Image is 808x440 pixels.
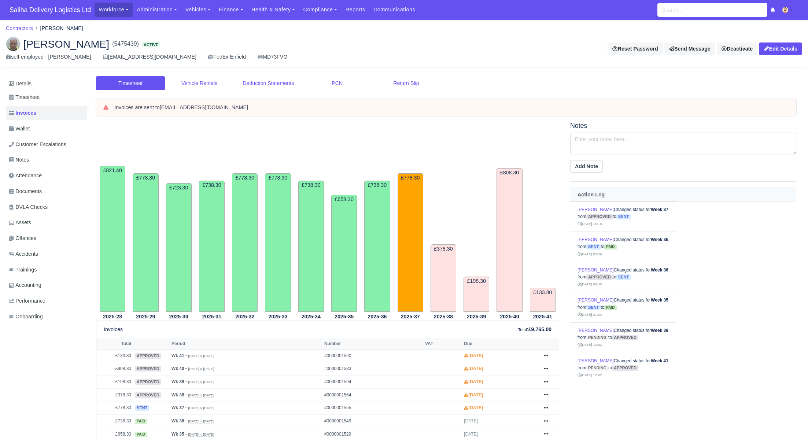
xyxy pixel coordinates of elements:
a: Compliance [299,3,341,17]
a: Communications [369,3,420,17]
span: DVLA Checks [9,203,48,211]
small: Total [518,328,527,332]
div: self-employed - [PERSON_NAME] [6,53,91,61]
span: approved [135,353,161,359]
td: £133.80 [96,349,133,362]
th: Number [322,338,423,349]
strong: Week 41 [651,358,668,363]
a: Deduction Statements [234,76,303,90]
td: £738.30 [364,181,390,312]
a: Saliha Delivery Logistics Ltd [6,3,95,17]
td: #0000001594 [322,376,423,389]
small: [DATE] 16:18 [578,222,602,226]
th: 2025-34 [295,312,328,321]
th: 2025-29 [129,312,162,321]
small: [DATE] » [DATE] [188,419,214,424]
td: Changed status for from to [570,201,676,232]
input: Search... [657,3,767,17]
span: approved [135,366,161,371]
span: Trainings [9,266,37,274]
li: [PERSON_NAME] [33,24,83,33]
a: [PERSON_NAME] [578,358,614,363]
th: 2025-33 [261,312,294,321]
th: Due [462,338,537,349]
th: 2025-36 [361,312,394,321]
th: 2025-38 [427,312,460,321]
span: approved [586,214,613,219]
td: #0000001564 [322,388,423,402]
a: Wallet [6,122,87,136]
td: #0000001583 [322,362,423,376]
span: pending [586,365,608,371]
td: £778.30 [133,173,158,311]
a: Deactivate [717,42,757,55]
td: £658.30 [331,195,357,312]
strong: Week 36 [651,267,668,273]
strong: Week 37 [651,207,668,212]
th: 2025-32 [228,312,261,321]
td: Changed status for from to [570,262,676,292]
span: sent [586,305,601,310]
td: £133.80 [530,288,556,312]
a: [PERSON_NAME] [578,297,614,303]
strong: Wk 35 - [171,432,187,437]
td: Changed status for from to [570,322,676,353]
th: 2025-37 [394,312,427,321]
strong: [DATE] [464,392,483,398]
button: Reset Password [608,42,663,55]
span: Timesheet [9,93,40,101]
strong: Wk 37 - [171,405,187,410]
a: DVLA Checks [6,200,87,214]
strong: [DATE] [464,353,483,358]
a: Documents [6,184,87,199]
strong: Week 39 [651,328,668,333]
span: Accounting [9,281,41,289]
strong: [DATE] [464,379,483,384]
span: Customer Escalations [9,140,66,149]
span: Documents [9,187,42,196]
a: [PERSON_NAME] [578,207,614,212]
span: Invoices [9,109,36,117]
td: #0000001549 [322,415,423,428]
span: Accidents [9,250,38,258]
a: Workforce [95,3,133,17]
td: #0000001590 [322,349,423,362]
td: Changed status for from to [570,383,676,414]
span: paid [604,305,616,310]
a: Assets [6,215,87,230]
th: VAT [423,338,462,349]
span: Active [142,42,160,48]
th: Action Log [570,188,796,201]
a: Timesheet [96,76,165,90]
a: Finance [215,3,247,17]
div: : [518,325,551,334]
span: sent [135,405,149,411]
span: Performance [9,297,45,305]
span: approved [135,379,161,385]
span: (5475439) [112,40,139,48]
th: 2025-41 [526,312,559,321]
span: approved [586,274,613,280]
a: Trainings [6,263,87,277]
th: 2025-40 [493,312,526,321]
a: Contractors [6,25,33,31]
th: Period [170,338,322,349]
small: [DATE] 12:42 [578,373,602,377]
small: [DATE] » [DATE] [188,393,214,398]
th: 2025-35 [328,312,361,321]
td: Changed status for from to [570,353,676,383]
td: £198.30 [464,277,489,312]
span: Offences [9,234,36,243]
small: [DATE] 21:03 [578,313,602,317]
td: £808.30 [96,362,133,376]
a: [PERSON_NAME] [578,267,614,273]
strong: £9,765.00 [528,326,551,332]
td: £378.30 [96,388,133,402]
a: Accounting [6,278,87,292]
a: PCN [303,76,372,90]
span: Assets [9,218,31,227]
small: [DATE] » [DATE] [188,432,214,437]
a: Notes [6,153,87,167]
td: £738.30 [298,181,324,312]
